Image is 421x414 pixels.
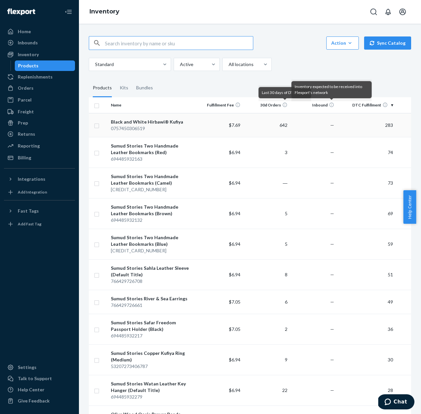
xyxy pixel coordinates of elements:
[18,143,40,149] div: Reporting
[330,357,334,362] span: —
[7,9,35,15] img: Flexport logo
[18,131,35,137] div: Returns
[136,79,153,97] div: Bundles
[108,97,196,113] th: Name
[243,344,290,375] td: 9
[4,49,75,60] a: Inventory
[330,326,334,332] span: —
[4,174,75,184] button: Integrations
[111,247,193,254] div: [CREDIT_CARD_NUMBER]
[243,137,290,168] td: 3
[330,272,334,277] span: —
[243,168,290,198] td: ―
[84,2,125,21] ol: breadcrumbs
[337,375,395,405] td: 28
[4,83,75,93] a: Orders
[337,137,395,168] td: 74
[4,384,75,395] a: Help Center
[243,290,290,314] td: 6
[111,265,193,278] div: Sumud Stories Sahla Leather Sleeve (Default Title)
[111,278,193,285] div: 766429726708
[18,398,50,404] div: Give Feedback
[196,97,243,113] th: Fulfillment Fee
[111,156,193,162] div: 694485932163
[4,106,75,117] a: Freight
[15,60,75,71] a: Products
[4,219,75,229] a: Add Fast Tag
[378,394,414,411] iframe: Opens a widget where you can chat to one of our agents
[403,190,416,224] button: Help Center
[243,259,290,290] td: 8
[111,333,193,339] div: 694485932217
[243,229,290,259] td: 5
[337,314,395,344] td: 36
[4,72,75,82] a: Replenishments
[179,61,180,68] input: Active
[367,5,380,18] button: Open Search Box
[18,62,38,69] div: Products
[330,122,334,128] span: —
[295,84,368,96] div: Inventory expected to be received into Flexport's network
[330,241,334,247] span: —
[93,79,112,97] div: Products
[229,387,240,393] span: $6.94
[111,295,193,302] div: Sumud Stories River & Sea Earrings
[4,373,75,384] button: Talk to Support
[337,198,395,229] td: 69
[331,40,354,46] div: Action
[229,241,240,247] span: $6.94
[4,37,75,48] a: Inbounds
[229,149,240,155] span: $6.94
[4,95,75,105] a: Parcel
[18,39,38,46] div: Inbounds
[111,234,193,247] div: Sumud Stories Two Handmade Leather Bookmarks (Blue)
[18,375,52,382] div: Talk to Support
[229,122,240,128] span: $7.69
[326,36,359,50] button: Action
[111,143,193,156] div: Sumud Stories Two Handmade Leather Bookmarks (Red)
[18,386,44,393] div: Help Center
[111,204,193,217] div: Sumud Stories Two Handmade Leather Bookmarks (Brown)
[4,206,75,216] button: Fast Tags
[111,217,193,223] div: 694485932132
[105,36,253,50] input: Search inventory by name or sku
[18,85,34,91] div: Orders
[243,198,290,229] td: 5
[290,97,337,113] th: Inbound
[111,186,193,193] div: [CREDIT_CARD_NUMBER]
[111,119,193,125] div: Black and White Hirbawi® Kufiya
[111,394,193,400] div: 694485932279
[229,180,240,186] span: $6.94
[382,5,395,18] button: Open notifications
[111,173,193,186] div: Sumud Stories Two Handmade Leather Bookmarks (Camel)
[229,272,240,277] span: $6.94
[330,180,334,186] span: —
[337,113,395,137] td: 283
[337,168,395,198] td: 73
[262,90,308,96] div: Last 30 days of DTC orders
[337,344,395,375] td: 30
[111,302,193,309] div: 766429726661
[229,211,240,216] span: $6.94
[111,363,193,370] div: 53207273406787
[4,152,75,163] a: Billing
[18,120,28,126] div: Prep
[364,36,411,50] button: Sync Catalog
[111,350,193,363] div: Sumud Stories Copper Kufiya Ring (Medium)
[120,79,128,97] div: Kits
[243,314,290,344] td: 2
[243,113,290,137] td: 642
[18,97,32,103] div: Parcel
[243,97,290,113] th: 30d Orders
[18,108,34,115] div: Freight
[337,259,395,290] td: 51
[94,61,95,68] input: Standard
[337,290,395,314] td: 49
[4,118,75,128] a: Prep
[111,125,193,132] div: 0757450306519
[18,208,39,214] div: Fast Tags
[18,51,39,58] div: Inventory
[18,189,47,195] div: Add Integration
